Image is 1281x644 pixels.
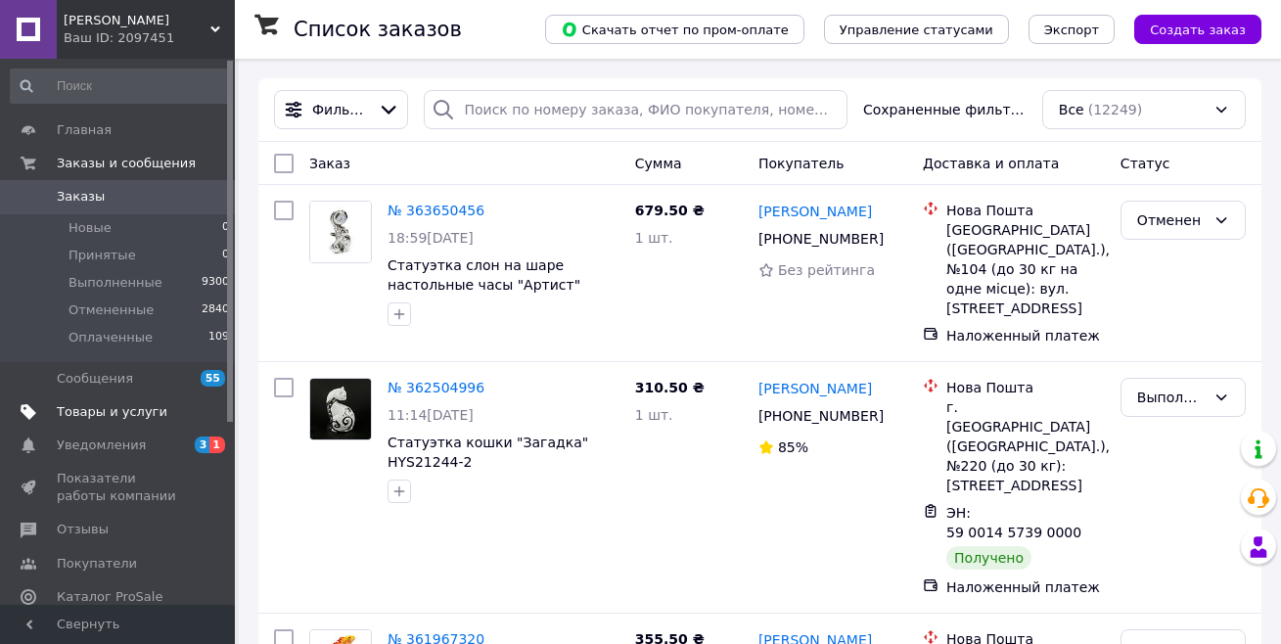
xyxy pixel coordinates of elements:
[946,378,1105,397] div: Нова Пошта
[64,12,210,29] span: Svit Podarunkiv
[758,379,872,398] a: [PERSON_NAME]
[635,380,705,395] span: 310.50 ₴
[57,437,146,454] span: Уведомления
[946,326,1105,345] div: Наложенный платеж
[946,397,1105,495] div: г. [GEOGRAPHIC_DATA] ([GEOGRAPHIC_DATA].), №220 (до 30 кг): [STREET_ADDRESS]
[946,220,1105,318] div: [GEOGRAPHIC_DATA] ([GEOGRAPHIC_DATA].), №104 (до 30 кг на одне місце): вул. [STREET_ADDRESS]
[310,379,371,439] img: Фото товару
[1137,387,1206,408] div: Выполнен
[57,188,105,206] span: Заказы
[758,156,845,171] span: Покупатель
[69,247,136,264] span: Принятые
[388,203,484,218] a: № 363650456
[424,90,846,129] input: Поиск по номеру заказа, ФИО покупателя, номеру телефона, Email, номеру накладной
[208,329,229,346] span: 109
[1115,21,1261,36] a: Создать заказ
[57,370,133,388] span: Сообщения
[946,577,1105,597] div: Наложенный платеж
[946,505,1081,540] span: ЭН: 59 0014 5739 0000
[222,247,229,264] span: 0
[57,155,196,172] span: Заказы и сообщения
[863,100,1027,119] span: Сохраненные фильтры:
[1059,100,1084,119] span: Все
[312,100,370,119] span: Фильтры
[824,15,1009,44] button: Управление статусами
[1088,102,1142,117] span: (12249)
[309,201,372,263] a: Фото товару
[10,69,231,104] input: Поиск
[57,403,167,421] span: Товары и услуги
[57,555,137,573] span: Покупатели
[946,201,1105,220] div: Нова Пошта
[758,231,884,247] span: [PHONE_NUMBER]
[69,301,154,319] span: Отмененные
[57,121,112,139] span: Главная
[1137,209,1206,231] div: Отменен
[1044,23,1099,37] span: Экспорт
[778,439,808,455] span: 85%
[57,521,109,538] span: Отзывы
[57,470,181,505] span: Показатели работы компании
[635,203,705,218] span: 679.50 ₴
[209,437,225,453] span: 1
[388,435,588,470] a: Статуэтка кошки "Загадка" HYS21244-2
[1150,23,1246,37] span: Создать заказ
[69,329,153,346] span: Оплаченные
[758,408,884,424] span: [PHONE_NUMBER]
[294,18,462,41] h1: Список заказов
[388,230,474,246] span: 18:59[DATE]
[202,301,229,319] span: 2840
[1121,156,1170,171] span: Статус
[310,202,371,262] img: Фото товару
[309,156,350,171] span: Заказ
[758,202,872,221] a: [PERSON_NAME]
[635,156,682,171] span: Сумма
[309,378,372,440] a: Фото товару
[388,407,474,423] span: 11:14[DATE]
[64,29,235,47] div: Ваш ID: 2097451
[1029,15,1115,44] button: Экспорт
[202,274,229,292] span: 9300
[195,437,210,453] span: 3
[201,370,225,387] span: 55
[57,588,162,606] span: Каталог ProSale
[69,274,162,292] span: Выполненные
[388,380,484,395] a: № 362504996
[69,219,112,237] span: Новые
[635,407,673,423] span: 1 шт.
[545,15,804,44] button: Скачать отчет по пром-оплате
[561,21,789,38] span: Скачать отчет по пром-оплате
[778,262,875,278] span: Без рейтинга
[388,257,580,312] a: Статуэтка слон на шаре настольные часы "Артист" PLS0407W-6
[1134,15,1261,44] button: Создать заказ
[923,156,1059,171] span: Доставка и оплата
[635,230,673,246] span: 1 шт.
[946,546,1031,570] div: Получено
[222,219,229,237] span: 0
[840,23,993,37] span: Управление статусами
